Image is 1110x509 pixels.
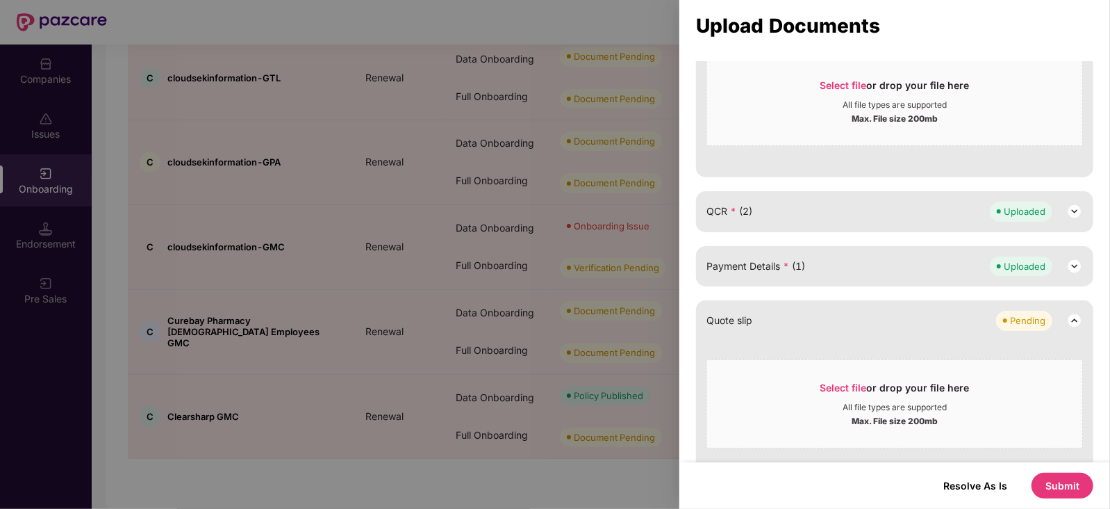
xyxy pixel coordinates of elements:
img: svg+xml;base64,PHN2ZyB3aWR0aD0iMjQiIGhlaWdodD0iMjQiIHZpZXdCb3g9IjAgMCAyNCAyNCIgZmlsbD0ibm9uZSIgeG... [1066,312,1083,329]
span: Select file [820,382,867,394]
div: Max. File size 200mb [852,413,938,427]
span: Payment Details (1) [706,259,805,274]
span: Select fileor drop your file hereAll file types are supportedMax. File size 200mb [707,371,1082,437]
button: Resolve As Is [929,476,1021,495]
button: Submit [1032,473,1093,499]
span: Select file [820,79,867,91]
div: Uploaded [1004,204,1045,218]
div: Uploaded [1004,259,1045,273]
div: or drop your file here [820,381,970,402]
div: Upload Documents [696,18,1093,33]
div: Max. File size 200mb [852,111,938,124]
div: All file types are supported [843,402,947,413]
img: svg+xml;base64,PHN2ZyB3aWR0aD0iMjQiIGhlaWdodD0iMjQiIHZpZXdCb3g9IjAgMCAyNCAyNCIgZmlsbD0ibm9uZSIgeG... [1066,203,1083,220]
div: All file types are supported [843,99,947,111]
img: svg+xml;base64,PHN2ZyB3aWR0aD0iMjQiIGhlaWdodD0iMjQiIHZpZXdCb3g9IjAgMCAyNCAyNCIgZmlsbD0ibm9uZSIgeG... [1066,258,1083,275]
span: Quote slip [706,313,752,328]
span: Select fileor drop your file hereAll file types are supportedMax. File size 200mb [707,68,1082,135]
span: QCR (2) [706,204,752,219]
div: or drop your file here [820,79,970,99]
div: Pending [1010,314,1045,328]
